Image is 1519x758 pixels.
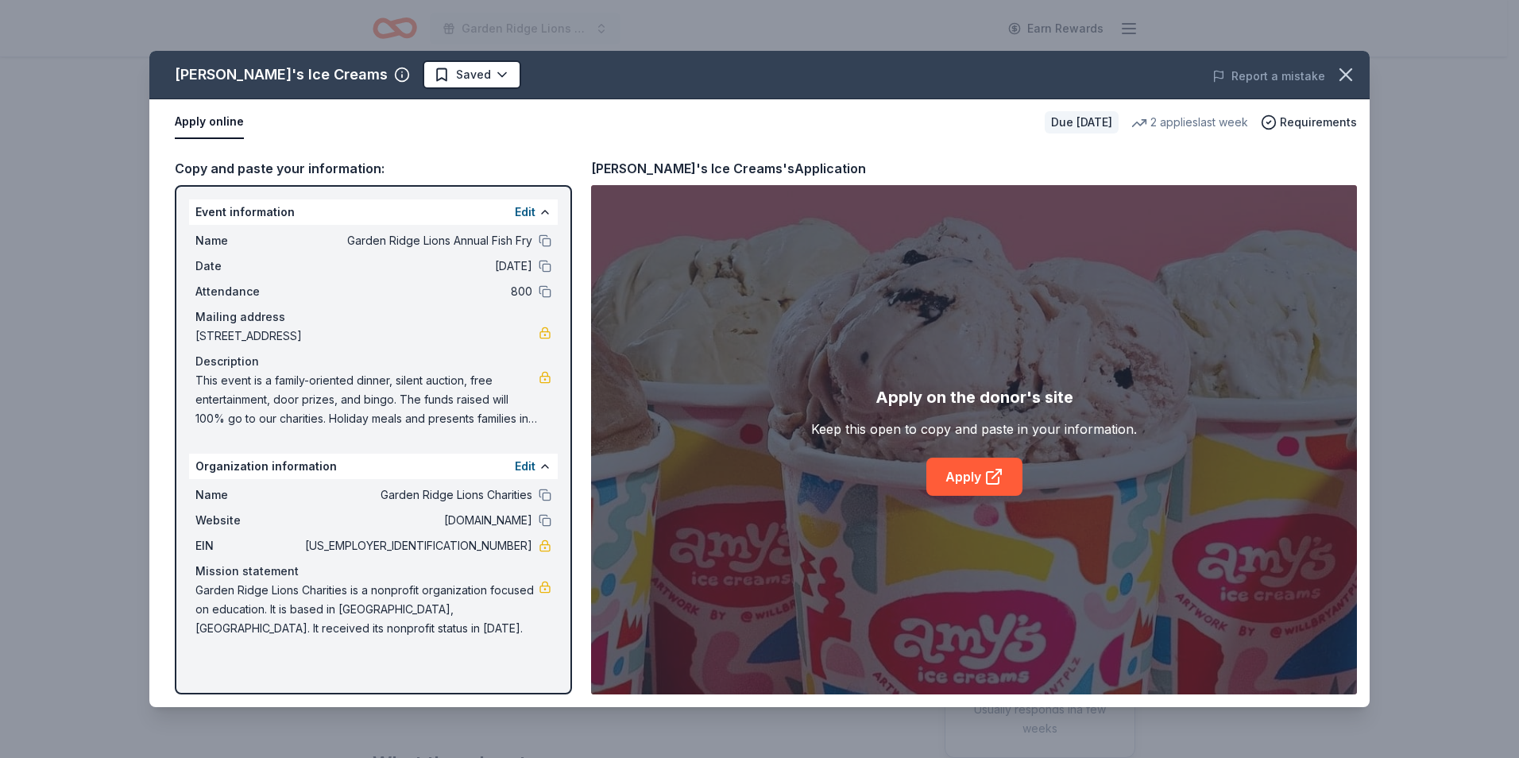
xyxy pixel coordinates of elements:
[302,282,532,301] span: 800
[302,231,532,250] span: Garden Ridge Lions Annual Fish Fry
[1131,113,1248,132] div: 2 applies last week
[195,352,551,371] div: Description
[175,158,572,179] div: Copy and paste your information:
[1212,67,1325,86] button: Report a mistake
[302,257,532,276] span: [DATE]
[302,485,532,505] span: Garden Ridge Lions Charities
[1280,113,1357,132] span: Requirements
[195,257,302,276] span: Date
[423,60,521,89] button: Saved
[302,536,532,555] span: [US_EMPLOYER_IDENTIFICATION_NUMBER]
[515,203,535,222] button: Edit
[195,485,302,505] span: Name
[195,231,302,250] span: Name
[195,327,539,346] span: [STREET_ADDRESS]
[195,581,539,638] span: Garden Ridge Lions Charities is a nonprofit organization focused on education. It is based in [GE...
[591,158,866,179] div: [PERSON_NAME]'s Ice Creams's Application
[926,458,1022,496] a: Apply
[456,65,491,84] span: Saved
[175,106,244,139] button: Apply online
[302,511,532,530] span: [DOMAIN_NAME]
[195,536,302,555] span: EIN
[875,385,1073,410] div: Apply on the donor's site
[1045,111,1119,133] div: Due [DATE]
[195,307,551,327] div: Mailing address
[195,282,302,301] span: Attendance
[195,562,551,581] div: Mission statement
[189,199,558,225] div: Event information
[175,62,388,87] div: [PERSON_NAME]'s Ice Creams
[811,420,1137,439] div: Keep this open to copy and paste in your information.
[189,454,558,479] div: Organization information
[515,457,535,476] button: Edit
[1261,113,1357,132] button: Requirements
[195,371,539,428] span: This event is a family-oriented dinner, silent auction, free entertainment, door prizes, and bing...
[195,511,302,530] span: Website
